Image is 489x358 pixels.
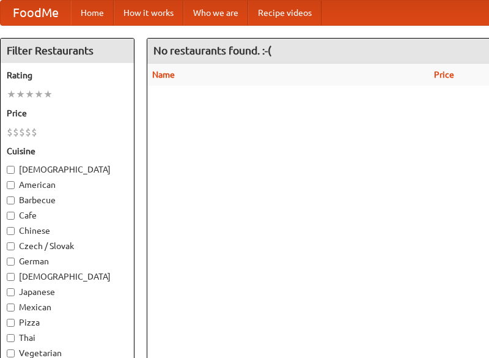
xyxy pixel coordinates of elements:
input: Barbecue [7,196,15,204]
h5: Rating [7,69,128,81]
label: Chinese [7,225,128,237]
h4: Filter Restaurants [1,39,134,63]
a: How it works [114,1,183,25]
li: ★ [43,88,53,101]
h5: Price [7,107,128,119]
li: ★ [25,88,34,101]
ng-pluralize: No restaurants found. :-( [153,45,271,56]
input: American [7,181,15,189]
label: German [7,255,128,267]
input: German [7,258,15,266]
li: $ [31,125,37,139]
label: [DEMOGRAPHIC_DATA] [7,270,128,283]
a: Home [71,1,114,25]
li: ★ [34,88,43,101]
label: Pizza [7,316,128,329]
input: [DEMOGRAPHIC_DATA] [7,273,15,281]
input: Chinese [7,227,15,235]
a: FoodMe [1,1,71,25]
label: Czech / Slovak [7,240,128,252]
label: Barbecue [7,194,128,206]
input: Mexican [7,304,15,311]
h5: Cuisine [7,145,128,157]
label: Thai [7,332,128,344]
input: Japanese [7,288,15,296]
input: Thai [7,334,15,342]
input: [DEMOGRAPHIC_DATA] [7,166,15,174]
li: $ [13,125,19,139]
a: Name [152,70,175,80]
input: Czech / Slovak [7,242,15,250]
li: $ [7,125,13,139]
input: Vegetarian [7,349,15,357]
label: Mexican [7,301,128,313]
label: Cafe [7,209,128,222]
li: $ [25,125,31,139]
label: American [7,179,128,191]
a: Recipe videos [248,1,322,25]
li: $ [19,125,25,139]
a: Who we are [183,1,248,25]
li: ★ [16,88,25,101]
label: Japanese [7,286,128,298]
input: Pizza [7,319,15,327]
input: Cafe [7,212,15,220]
a: Price [434,70,454,80]
label: [DEMOGRAPHIC_DATA] [7,163,128,176]
li: ★ [7,88,16,101]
